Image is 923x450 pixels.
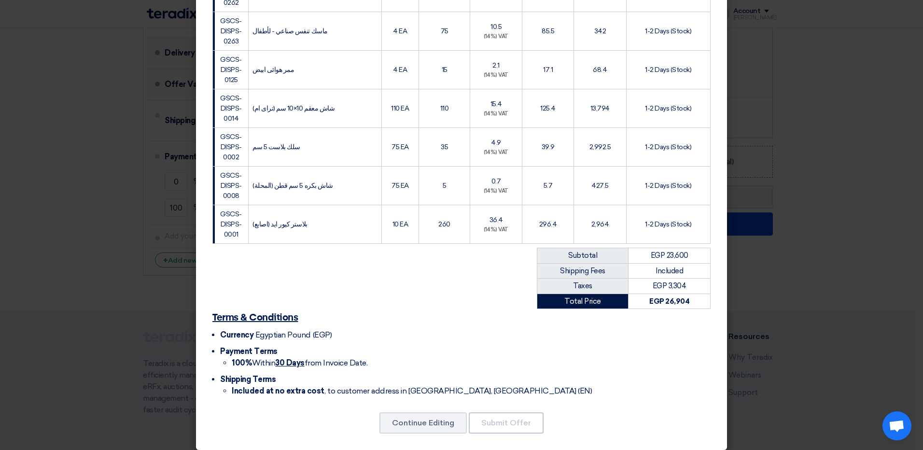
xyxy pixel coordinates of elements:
[649,297,689,306] strong: EGP 26,904
[593,66,607,74] span: 68.4
[653,281,686,290] span: EGP 3,304
[542,27,554,35] span: 85.5
[392,143,409,151] span: 75 EA
[489,216,503,224] span: 36.4
[392,182,409,190] span: 75 EA
[589,143,611,151] span: 2,992.5
[645,182,691,190] span: 1-2 Days (Stock)
[474,187,517,196] div: (14%) VAT
[441,27,448,35] span: 75
[232,385,711,397] li: , to customer address in [GEOGRAPHIC_DATA], [GEOGRAPHIC_DATA] (EN)
[594,27,606,35] span: 342
[393,66,407,74] span: 4 EA
[252,182,333,190] span: شاش بكره 5 سم قطن (المحلة)
[232,358,367,367] span: Within from Invoice Date.
[540,104,556,112] span: 125.4
[391,104,409,112] span: 110 EA
[474,226,517,234] div: (14%) VAT
[645,66,691,74] span: 1-2 Days (Stock)
[537,263,629,279] td: Shipping Fees
[537,279,629,294] td: Taxes
[220,330,253,339] span: Currency
[542,143,555,151] span: 39.9
[490,23,502,31] span: 10.5
[379,412,467,434] button: Continue Editing
[590,104,610,112] span: 13,794
[474,33,517,41] div: (14%) VAT
[442,66,448,74] span: 15
[645,27,691,35] span: 1-2 Days (Stock)
[443,182,447,190] span: 5
[252,66,294,74] span: ممر هوائى ابيض
[629,248,711,264] td: EGP 23,600
[490,100,502,108] span: 15.4
[212,313,298,323] u: Terms & Conditions
[252,27,327,35] span: ماسك تنفس صناعي - لأطفال
[252,220,307,228] span: بلاستر كيور ايد (اصابع)
[491,139,501,147] span: 4.9
[232,358,252,367] strong: 100%
[232,386,324,395] strong: Included at no extra cost
[469,412,544,434] button: Submit Offer
[220,347,278,356] span: Payment Terms
[392,220,408,228] span: 10 EA
[440,104,449,112] span: 110
[882,411,911,440] div: Open chat
[213,205,249,244] td: GSCS-DISPS-0001
[441,143,448,151] span: 35
[537,294,629,309] td: Total Price
[645,143,691,151] span: 1-2 Days (Stock)
[474,71,517,80] div: (14%) VAT
[492,61,500,70] span: 2.1
[213,128,249,167] td: GSCS-DISPS-0002
[491,177,501,185] span: 0.7
[255,330,332,339] span: Egyptian Pound (EGP)
[393,27,407,35] span: 4 EA
[539,220,557,228] span: 296.4
[543,66,553,74] span: 17.1
[544,182,553,190] span: 5.7
[213,89,249,128] td: GSCS-DISPS-0014
[645,220,691,228] span: 1-2 Days (Stock)
[591,220,609,228] span: 2,964
[645,104,691,112] span: 1-2 Days (Stock)
[213,51,249,89] td: GSCS-DISPS-0125
[252,143,300,151] span: سلك بلاست 5 سم
[252,104,335,112] span: شاش معقم 10×10 سم (تراى ام)
[220,375,276,384] span: Shipping Terms
[656,267,683,275] span: Included
[474,110,517,118] div: (14%) VAT
[474,149,517,157] div: (14%) VAT
[591,182,609,190] span: 427.5
[213,167,249,205] td: GSCS-DISPS-0008
[275,358,305,367] u: 30 Days
[537,248,629,264] td: Subtotal
[213,12,249,51] td: GSCS-DISPS-0263
[438,220,450,228] span: 260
